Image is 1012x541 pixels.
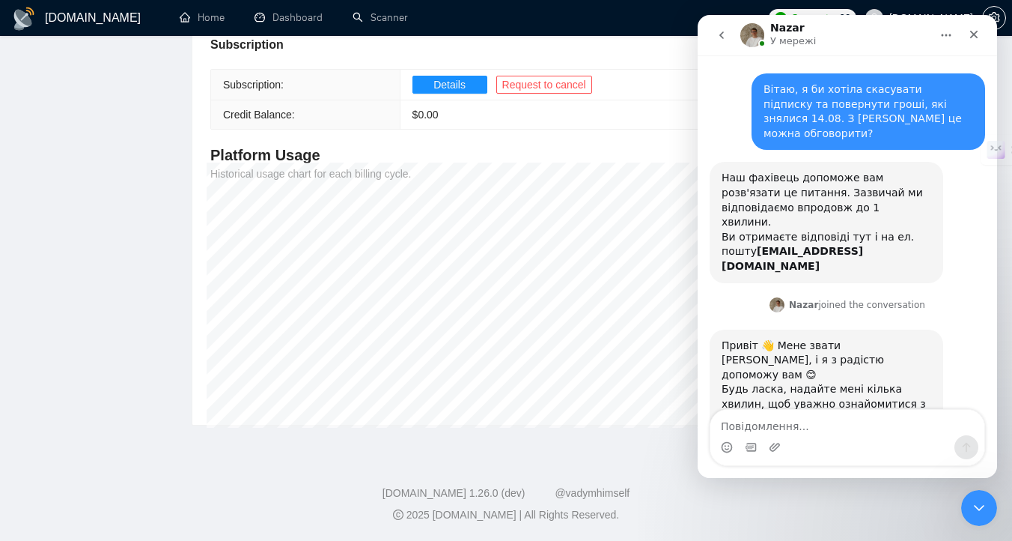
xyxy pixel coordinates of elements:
[210,145,802,166] h4: Platform Usage
[412,109,439,121] span: $ 0.00
[180,11,225,24] a: homeHome
[223,79,284,91] span: Subscription:
[433,76,466,93] span: Details
[382,487,525,499] a: [DOMAIN_NAME] 1.26.0 (dev)
[791,10,836,26] span: Connects:
[353,11,408,24] a: searchScanner
[869,13,880,23] span: user
[223,109,295,121] span: Credit Balance:
[412,76,487,94] button: Details
[775,12,787,24] img: upwork-logo.png
[839,10,850,26] span: 66
[12,507,1000,523] div: 2025 [DOMAIN_NAME] | All Rights Reserved.
[983,12,1005,24] span: setting
[254,11,323,24] a: dashboardDashboard
[12,7,36,31] img: logo
[210,35,802,54] div: Subscription
[496,76,592,94] button: Request to cancel
[502,76,586,93] span: Request to cancel
[982,6,1006,30] button: setting
[961,490,997,526] iframe: To enrich screen reader interactions, please activate Accessibility in Grammarly extension settings
[982,12,1006,24] a: setting
[393,510,403,520] span: copyright
[555,487,630,499] a: @vadymhimself
[698,15,997,478] iframe: To enrich screen reader interactions, please activate Accessibility in Grammarly extension settings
